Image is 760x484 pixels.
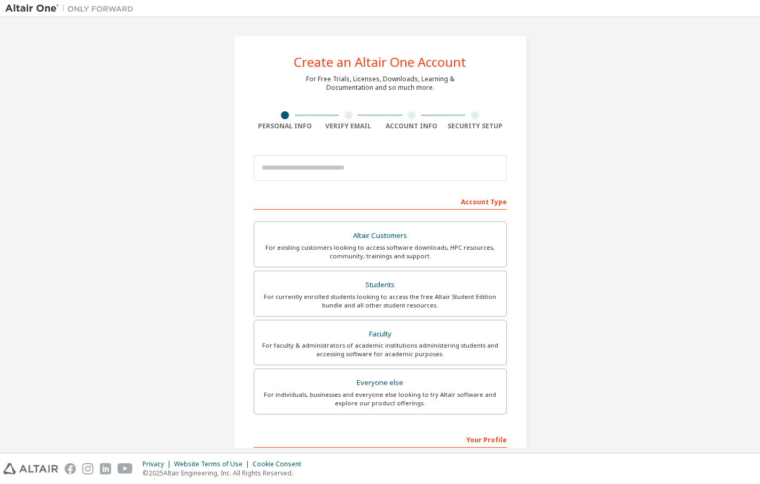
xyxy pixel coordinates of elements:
[261,341,500,358] div: For faculty & administrators of academic institutions administering students and accessing softwa...
[261,278,500,293] div: Students
[317,122,380,130] div: Verify Email
[261,243,500,260] div: For existing customers looking to access software downloads, HPC resources, community, trainings ...
[117,463,133,474] img: youtube.svg
[261,293,500,310] div: For currently enrolled students looking to access the free Altair Student Edition bundle and all ...
[443,122,507,130] div: Security Setup
[3,463,58,474] img: altair_logo.svg
[82,463,93,474] img: instagram.svg
[5,3,139,14] img: Altair One
[143,460,174,468] div: Privacy
[65,463,76,474] img: facebook.svg
[174,460,253,468] div: Website Terms of Use
[261,375,500,390] div: Everyone else
[261,327,500,342] div: Faculty
[306,75,455,92] div: For Free Trials, Licenses, Downloads, Learning & Documentation and so much more.
[100,463,111,474] img: linkedin.svg
[261,228,500,243] div: Altair Customers
[254,431,507,448] div: Your Profile
[380,122,444,130] div: Account Info
[254,122,317,130] div: Personal Info
[294,56,466,68] div: Create an Altair One Account
[143,468,308,478] p: © 2025 Altair Engineering, Inc. All Rights Reserved.
[253,460,308,468] div: Cookie Consent
[254,193,507,210] div: Account Type
[261,390,500,408] div: For individuals, businesses and everyone else looking to try Altair software and explore our prod...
